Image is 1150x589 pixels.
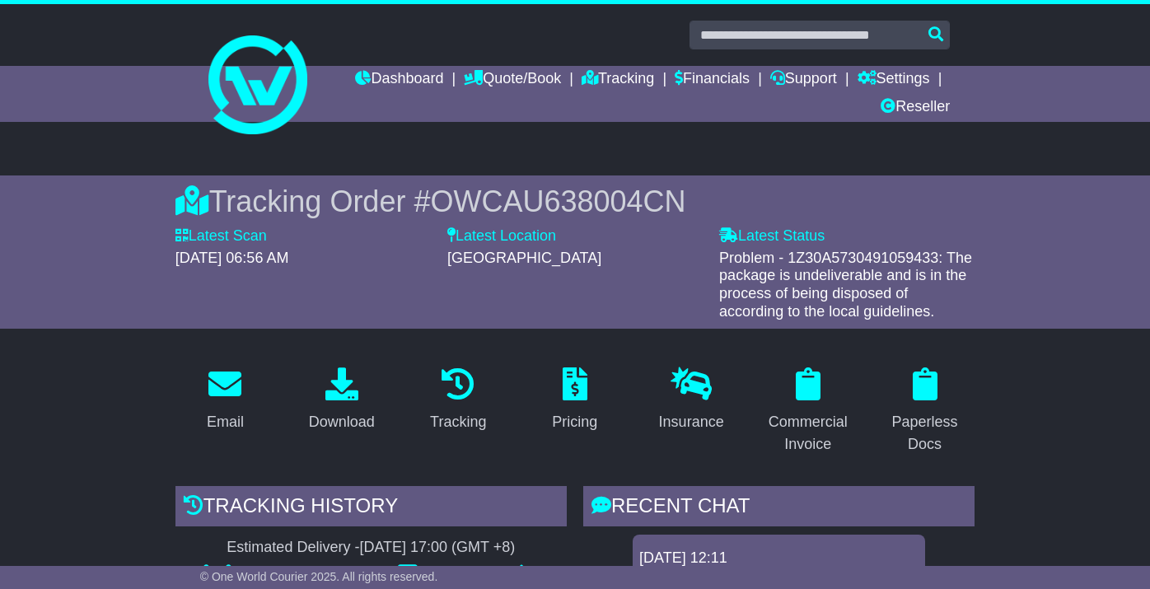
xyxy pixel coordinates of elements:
div: Estimated Delivery - [175,539,567,557]
a: Commercial Invoice [758,362,858,461]
a: Pricing [541,362,608,439]
span: © One World Courier 2025. All rights reserved. [200,570,438,583]
div: RECENT CHAT [583,486,975,531]
div: [DATE] 12:11 [639,549,919,568]
a: Dashboard [355,66,443,94]
div: Commercial Invoice [769,411,848,456]
div: Tracking [430,411,486,433]
div: Pricing [552,411,597,433]
label: Latest Location [447,227,556,245]
div: [DATE] 17:00 (GMT +8) [359,539,515,557]
a: Support [770,66,837,94]
label: Latest Status [719,227,825,245]
a: Tracking [419,362,497,439]
a: Tracking [582,66,654,94]
a: Reseller [881,94,950,122]
span: Problem - 1Z30A5730491059433: The package is undeliverable and is in the process of being dispose... [719,250,972,320]
span: OWCAU638004CN [430,185,685,218]
a: Financials [675,66,750,94]
div: Download [309,411,375,433]
a: Email [196,362,255,439]
a: Quote/Book [464,66,561,94]
div: Email [207,411,244,433]
a: Download [298,362,386,439]
div: Paperless Docs [886,411,964,456]
div: Tracking Order # [175,184,975,219]
div: Insurance [659,411,724,433]
span: [GEOGRAPHIC_DATA] [447,250,601,266]
div: Tracking history [175,486,567,531]
a: Insurance [648,362,735,439]
label: Latest Scan [175,227,267,245]
a: Paperless Docs [875,362,975,461]
a: Settings [858,66,930,94]
span: [DATE] 06:56 AM [175,250,289,266]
